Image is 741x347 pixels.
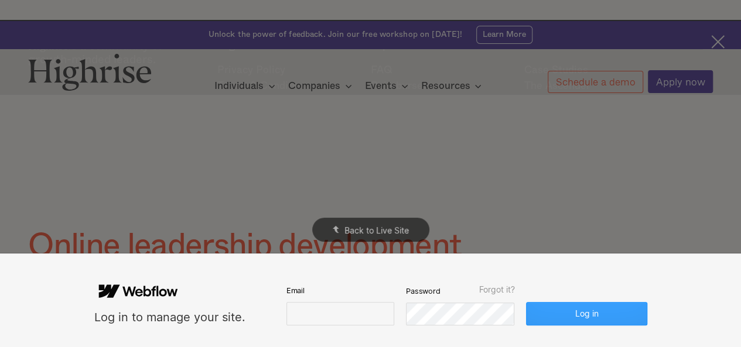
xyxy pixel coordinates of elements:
[526,302,647,325] button: Log in
[286,286,305,296] span: Email
[479,285,514,294] span: Forgot it?
[94,310,245,325] div: Log in to manage your site.
[344,225,409,235] span: Back to Live Site
[406,286,440,297] span: Password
